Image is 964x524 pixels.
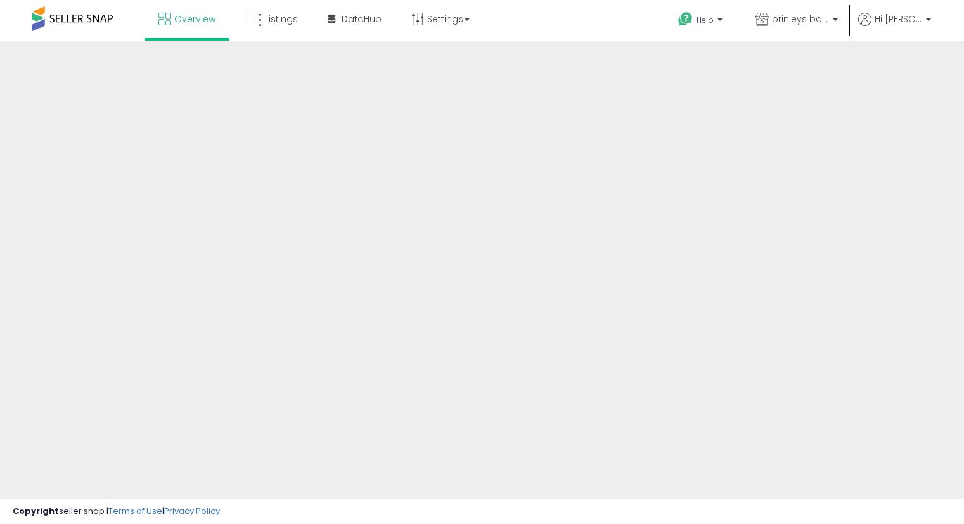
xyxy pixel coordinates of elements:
a: Terms of Use [108,505,162,517]
span: DataHub [342,13,382,25]
a: Help [668,2,735,41]
span: Overview [174,13,215,25]
i: Get Help [678,11,693,27]
span: Listings [265,13,298,25]
a: Privacy Policy [164,505,220,517]
span: brinleys bargains [772,13,829,25]
div: seller snap | | [13,506,220,518]
strong: Copyright [13,505,59,517]
a: Hi [PERSON_NAME] [858,13,931,41]
span: Help [697,15,714,25]
span: Hi [PERSON_NAME] [875,13,922,25]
